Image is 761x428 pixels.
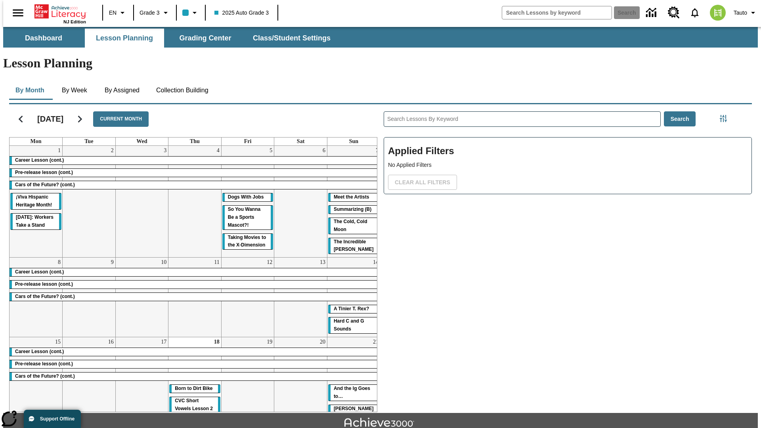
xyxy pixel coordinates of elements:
[384,137,752,194] div: Applied Filters
[388,161,748,169] p: No Applied Filters
[10,360,380,368] div: Pre-release lesson (cont.)
[10,258,63,337] td: September 8, 2025
[150,81,215,100] button: Collection Building
[169,385,220,393] div: Born to Dirt Bike
[40,416,75,422] span: Support Offline
[334,306,369,311] span: A Tinier T. Rex?
[221,258,274,337] td: September 12, 2025
[96,34,153,43] span: Lesson Planning
[107,337,115,347] a: September 16, 2025
[334,386,370,399] span: And the Ig Goes to…
[318,258,327,267] a: September 13, 2025
[188,138,201,145] a: Thursday
[10,268,380,276] div: Career Lesson (cont.)
[334,239,374,252] span: The Incredible Kellee Edwards
[105,6,131,20] button: Language: EN, Select a language
[243,138,253,145] a: Friday
[10,169,380,177] div: Pre-release lesson (cont.)
[388,141,748,161] h2: Applied Filters
[384,112,660,126] input: Search Lessons By Keyword
[162,146,168,155] a: September 3, 2025
[10,281,380,289] div: Pre-release lesson (cont.)
[16,214,54,228] span: Labor Day: Workers Take a Stand
[3,56,758,71] h1: Lesson Planning
[663,2,685,23] a: Resource Center, Will open in new tab
[371,258,380,267] a: September 14, 2025
[265,258,274,267] a: September 12, 2025
[11,109,31,129] button: Previous
[685,2,705,23] a: Notifications
[169,397,220,413] div: CVC Short Vowels Lesson 2
[734,9,747,17] span: Tauto
[159,258,168,267] a: September 10, 2025
[10,193,61,209] div: ¡Viva Hispanic Heritage Month!
[327,146,380,258] td: September 7, 2025
[135,138,149,145] a: Wednesday
[295,138,306,145] a: Saturday
[334,194,369,200] span: Meet the Artists
[222,234,273,250] div: Taking Movies to the X-Dimension
[328,238,379,254] div: The Incredible Kellee Edwards
[334,318,364,332] span: Hard C and G Sounds
[93,111,149,127] button: Current Month
[10,157,380,164] div: Career Lesson (cont.)
[221,146,274,258] td: September 5, 2025
[328,193,379,201] div: Meet the Artists
[63,146,116,258] td: September 2, 2025
[16,194,52,208] span: ¡Viva Hispanic Heritage Month!
[63,19,86,24] span: NJ Edition
[318,337,327,347] a: September 20, 2025
[214,9,269,17] span: 2025 Auto Grade 3
[63,258,116,337] td: September 9, 2025
[10,214,61,229] div: Labor Day: Workers Take a Stand
[83,138,95,145] a: Tuesday
[15,170,73,175] span: Pre-release lesson (cont.)
[228,235,266,248] span: Taking Movies to the X-Dimension
[222,193,273,201] div: Dogs With Jobs
[15,281,73,287] span: Pre-release lesson (cont.)
[159,337,168,347] a: September 17, 2025
[109,146,115,155] a: September 2, 2025
[641,2,663,24] a: Data Center
[10,146,63,258] td: September 1, 2025
[328,218,379,234] div: The Cold, Cold Moon
[10,348,380,356] div: Career Lesson (cont.)
[25,34,62,43] span: Dashboard
[15,182,75,187] span: Cars of the Future? (cont.)
[10,293,380,301] div: Cars of the Future? (cont.)
[15,269,64,275] span: Career Lesson (cont.)
[10,181,380,189] div: Cars of the Future? (cont.)
[85,29,164,48] button: Lesson Planning
[15,361,73,367] span: Pre-release lesson (cont.)
[715,111,731,126] button: Filters Side menu
[136,6,174,20] button: Grade: Grade 3, Select a grade
[6,1,30,25] button: Open side menu
[37,114,63,124] h2: [DATE]
[24,410,81,428] button: Support Offline
[109,9,117,17] span: EN
[222,206,273,229] div: So You Wanna Be a Sports Mascot?!
[730,6,761,20] button: Profile/Settings
[348,138,360,145] a: Sunday
[56,258,62,267] a: September 8, 2025
[3,29,338,48] div: SubNavbar
[15,373,75,379] span: Cars of the Future? (cont.)
[29,138,43,145] a: Monday
[334,219,367,232] span: The Cold, Cold Moon
[664,111,696,127] button: Search
[705,2,730,23] button: Select a new avatar
[109,258,115,267] a: September 9, 2025
[10,373,380,380] div: Cars of the Future? (cont.)
[15,349,64,354] span: Career Lesson (cont.)
[3,27,758,48] div: SubNavbar
[334,206,371,212] span: Summarizing (B)
[54,337,62,347] a: September 15, 2025
[4,29,83,48] button: Dashboard
[328,317,379,333] div: Hard C and G Sounds
[179,6,203,20] button: Class color is light blue. Change class color
[253,34,331,43] span: Class/Student Settings
[70,109,90,129] button: Next
[228,194,264,200] span: Dogs With Jobs
[334,406,374,419] span: Joplin's Question
[228,206,260,228] span: So You Wanna Be a Sports Mascot?!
